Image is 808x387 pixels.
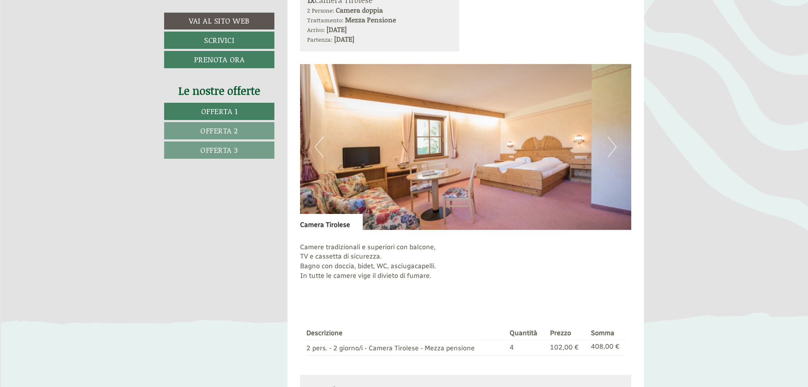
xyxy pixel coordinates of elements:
a: Scrivici [164,32,274,49]
b: [DATE] [334,34,354,44]
img: image [300,64,632,230]
td: 2 pers. - 2 giorno/i - Camera Tirolese - Mezza pensione [306,340,506,355]
td: 4 [506,340,547,355]
th: Quantità [506,327,547,340]
p: Camere tradizionali e superiori con balcone, TV e cassetta di sicurezza. Bagno con doccia, bidet,... [300,243,632,291]
span: Offerta 2 [200,125,238,136]
span: Offerta 1 [201,106,238,117]
small: Partenza: [307,35,332,44]
span: 102,00 € [550,343,579,351]
span: Offerta 3 [200,144,238,155]
div: Le nostre offerte [164,83,274,99]
small: Arrivo: [307,25,325,34]
small: 2 Persone: [307,6,334,15]
th: Somma [587,327,625,340]
b: Camera doppia [336,5,383,15]
a: Prenota ora [164,51,274,68]
a: Vai al sito web [164,13,274,29]
small: Trattamento: [307,16,343,24]
th: Descrizione [306,327,506,340]
th: Prezzo [547,327,588,340]
td: 408,00 € [587,340,625,355]
button: Next [608,136,617,157]
div: Camera Tirolese [300,214,363,230]
button: Previous [315,136,324,157]
b: [DATE] [327,24,347,34]
b: Mezza Pensione [345,15,396,24]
